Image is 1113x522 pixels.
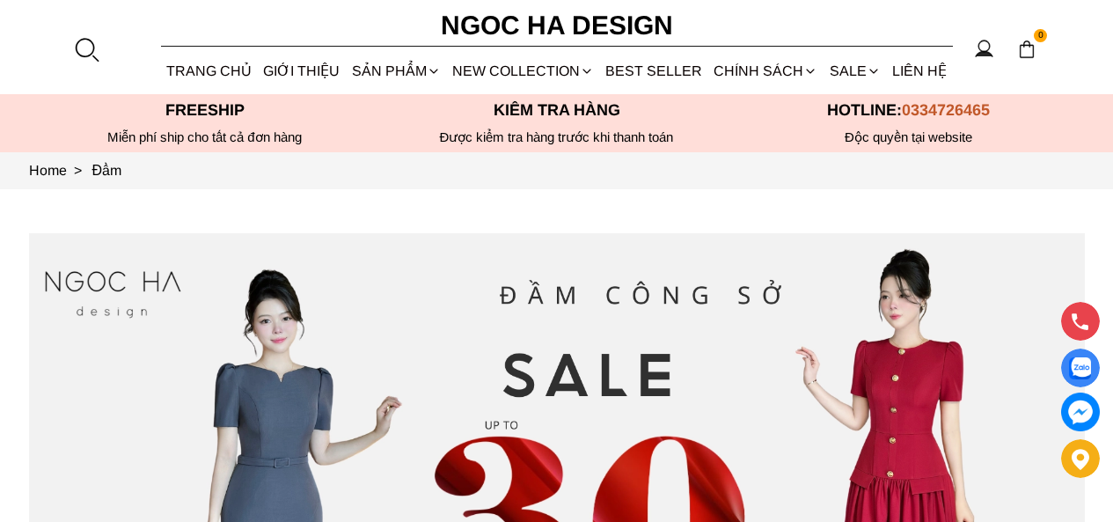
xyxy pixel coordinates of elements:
a: BEST SELLER [600,48,708,94]
img: Display image [1069,357,1091,379]
a: NEW COLLECTION [446,48,599,94]
a: Display image [1061,349,1100,387]
a: Ngoc Ha Design [425,4,689,47]
p: Freeship [29,101,381,120]
img: img-CART-ICON-ksit0nf1 [1017,40,1036,59]
div: Chính sách [708,48,824,94]
a: LIÊN HỆ [886,48,952,94]
a: messenger [1061,393,1100,431]
font: Kiểm tra hàng [494,101,620,119]
span: > [67,163,89,178]
a: Link to Home [29,163,92,178]
a: GIỚI THIỆU [258,48,346,94]
div: SẢN PHẨM [346,48,446,94]
h6: Độc quyền tại website [733,129,1085,145]
p: Được kiểm tra hàng trước khi thanh toán [381,129,733,145]
span: 0334726465 [902,101,990,119]
p: Hotline: [733,101,1085,120]
span: 0 [1034,29,1048,43]
div: Miễn phí ship cho tất cả đơn hàng [29,129,381,145]
a: TRANG CHỦ [161,48,258,94]
a: SALE [824,48,886,94]
a: Link to Đầm [92,163,122,178]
